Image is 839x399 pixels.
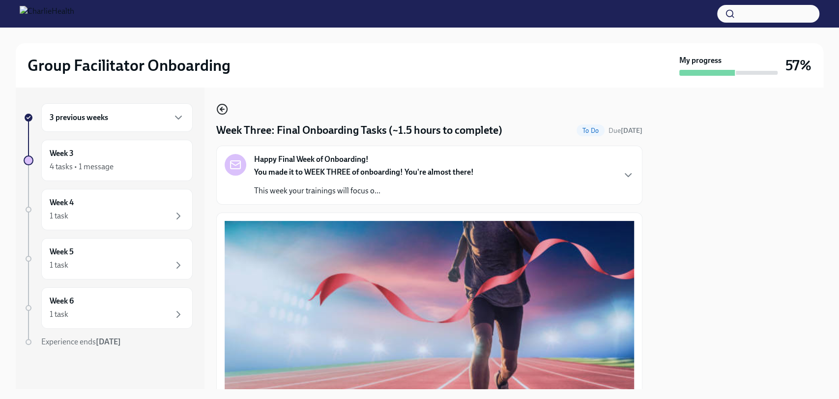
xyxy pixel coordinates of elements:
h6: Week 6 [50,296,74,307]
strong: My progress [679,55,722,66]
a: Week 51 task [24,238,193,279]
h6: Week 3 [50,148,74,159]
a: Week 41 task [24,189,193,230]
div: 1 task [50,260,68,271]
p: This week your trainings will focus o... [254,185,474,196]
div: 1 task [50,309,68,320]
strong: [DATE] [621,126,642,135]
div: 4 tasks • 1 message [50,161,114,172]
a: Week 61 task [24,287,193,329]
img: CharlieHealth [20,6,74,22]
strong: [DATE] [96,337,121,346]
h3: 57% [785,57,811,74]
h4: Week Three: Final Onboarding Tasks (~1.5 hours to complete) [216,123,502,138]
h6: 3 previous weeks [50,112,108,123]
span: August 16th, 2025 10:00 [608,126,642,135]
h6: Week 4 [50,197,74,208]
span: Experience ends [41,337,121,346]
h2: Group Facilitator Onboarding [28,56,231,75]
strong: Happy Final Week of Onboarding! [254,154,369,165]
strong: You made it to WEEK THREE of onboarding! You're almost there! [254,167,474,177]
span: To Do [577,127,605,134]
div: 3 previous weeks [41,103,193,132]
h6: Week 5 [50,246,74,257]
div: 1 task [50,211,68,221]
span: Due [608,126,642,135]
a: Week 34 tasks • 1 message [24,140,193,181]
